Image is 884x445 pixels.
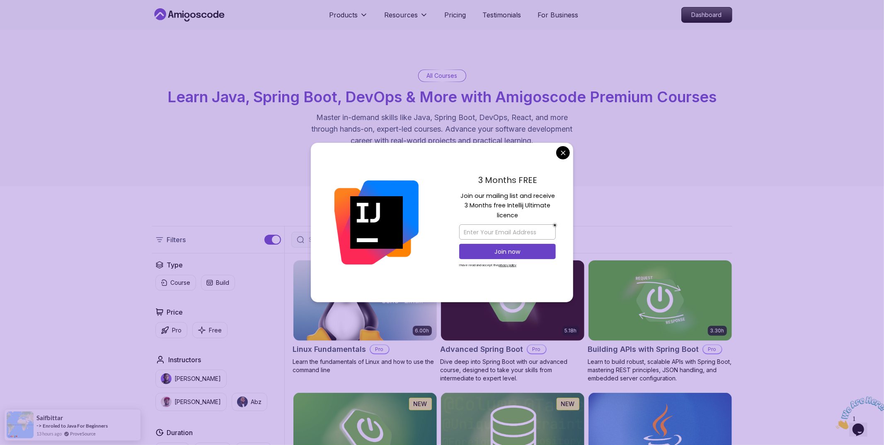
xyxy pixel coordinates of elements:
a: Enroled to Java For Beginners [43,423,108,429]
img: provesource social proof notification image [7,411,34,438]
img: instructor img [237,397,248,407]
p: Learn the fundamentals of Linux and how to use the command line [293,358,437,374]
p: Pro [371,345,389,354]
a: Advanced Spring Boot card5.18hAdvanced Spring BootProDive deep into Spring Boot with our advanced... [441,260,585,382]
h2: Linux Fundamentals [293,344,366,355]
a: For Business [538,10,579,20]
button: Pro [155,322,187,338]
button: Products [329,10,368,26]
a: Dashboard [681,7,732,23]
span: saifbittar [36,414,63,421]
iframe: chat widget [833,393,884,433]
h2: Advanced Spring Boot [441,344,523,355]
span: -> [36,422,42,429]
h2: Price [167,307,183,317]
p: Dive deep into Spring Boot with our advanced course, designed to take your skills from intermedia... [441,358,585,382]
p: Free [209,326,222,334]
h2: Duration [167,428,193,438]
button: instructor imgAbz [232,393,267,411]
p: Master in-demand skills like Java, Spring Boot, DevOps, React, and more through hands-on, expert-... [303,112,581,147]
a: Testimonials [483,10,521,20]
button: instructor img[PERSON_NAME] [155,393,227,411]
a: ProveSource [70,430,96,437]
p: Resources [385,10,418,20]
img: Linux Fundamentals card [293,260,437,341]
button: Build [201,275,235,291]
p: Learn to build robust, scalable APIs with Spring Boot, mastering REST principles, JSON handling, ... [588,358,732,382]
p: 6.00h [415,327,429,334]
span: 1 [3,3,7,10]
button: Free [192,322,228,338]
p: NEW [414,400,427,408]
img: Chat attention grabber [3,3,55,36]
p: 3.30h [710,327,724,334]
p: Dashboard [682,7,732,22]
img: Building APIs with Spring Boot card [589,260,732,341]
p: Build [216,279,230,287]
span: 13 hours ago [36,430,62,437]
img: instructor img [161,397,172,407]
button: instructor img[PERSON_NAME] [155,370,227,388]
p: [PERSON_NAME] [175,398,221,406]
p: Pro [528,345,546,354]
a: Pricing [445,10,466,20]
button: Resources [385,10,428,26]
p: 5.18h [565,327,577,334]
input: Search Java, React, Spring boot ... [308,236,485,244]
p: Abz [251,398,262,406]
p: All Courses [427,72,458,80]
h2: Instructors [169,355,201,365]
h2: Type [167,260,183,270]
img: instructor img [161,373,172,384]
h2: Building APIs with Spring Boot [588,344,699,355]
p: Course [171,279,191,287]
a: Building APIs with Spring Boot card3.30hBuilding APIs with Spring BootProLearn to build robust, s... [588,260,732,382]
p: Pro [703,345,722,354]
p: Filters [167,235,186,245]
p: Products [329,10,358,20]
button: Course [155,275,196,291]
a: Linux Fundamentals card6.00hLinux FundamentalsProLearn the fundamentals of Linux and how to use t... [293,260,437,374]
span: Learn Java, Spring Boot, DevOps & More with Amigoscode Premium Courses [167,88,717,106]
p: Pro [172,326,182,334]
p: [PERSON_NAME] [175,375,221,383]
p: NEW [561,400,575,408]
